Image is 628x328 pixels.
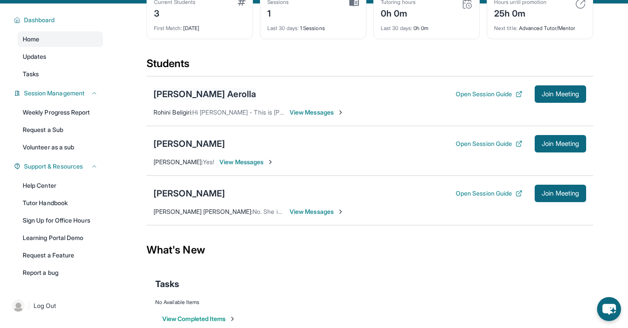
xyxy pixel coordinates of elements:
button: Dashboard [20,16,98,24]
button: Open Session Guide [456,90,522,98]
img: Chevron-Right [337,208,344,215]
div: 0h 0m [381,6,416,20]
span: View Messages [290,108,344,117]
span: View Messages [219,158,274,166]
span: Tasks [23,70,39,78]
button: Session Management [20,89,98,98]
a: Learning Portal Demo [17,230,103,246]
span: Dashboard [24,16,55,24]
span: Hi [PERSON_NAME] - This is [PERSON_NAME]'s mother [PERSON_NAME]. Glad to hear from you and we are... [192,108,615,116]
a: Home [17,31,103,47]
span: Yes! [203,158,214,166]
a: Volunteer as a sub [17,139,103,155]
img: user-img [12,300,24,312]
div: No Available Items [155,299,584,306]
span: [PERSON_NAME] : [154,158,203,166]
span: Updates [23,52,47,61]
a: Help Center [17,178,103,193]
div: What's New [147,231,593,269]
button: Join Meeting [535,135,586,152]
span: Join Meeting [542,191,579,196]
span: Next title : [494,25,518,31]
div: 1 Sessions [267,20,359,32]
span: [PERSON_NAME] [PERSON_NAME] : [154,208,253,215]
span: Session Management [24,89,85,98]
div: 25h 0m [494,6,546,20]
div: [PERSON_NAME] [154,138,225,150]
button: View Completed Items [162,314,236,323]
span: First Match : [154,25,182,31]
span: Last 30 days : [381,25,412,31]
button: Join Meeting [535,85,586,103]
button: Open Session Guide [456,189,522,198]
span: Log Out [34,301,56,310]
a: Tasks [17,66,103,82]
span: Rohini Beligiri : [154,108,192,116]
span: Last 30 days : [267,25,299,31]
span: Join Meeting [542,91,579,97]
span: Tasks [155,278,179,290]
span: Support & Resources [24,162,83,171]
div: 0h 0m [381,20,472,32]
img: Chevron-Right [267,159,274,166]
a: Updates [17,49,103,64]
div: [PERSON_NAME] [154,187,225,200]
a: Report a bug [17,265,103,281]
div: [DATE] [154,20,246,32]
span: No. She is still in school 7pm works [253,208,350,215]
span: Join Meeting [542,141,579,146]
a: Weekly Progress Report [17,105,103,120]
div: 1 [267,6,289,20]
span: | [28,301,30,311]
a: Request a Feature [17,247,103,263]
button: Join Meeting [535,185,586,202]
a: |Log Out [9,296,103,315]
div: [PERSON_NAME] Aerolla [154,88,256,100]
button: chat-button [597,297,621,321]
div: Advanced Tutor/Mentor [494,20,586,32]
img: Chevron-Right [337,109,344,116]
div: Students [147,57,593,76]
span: Home [23,35,39,44]
span: View Messages [290,207,344,216]
button: Open Session Guide [456,139,522,148]
div: 3 [154,6,195,20]
a: Tutor Handbook [17,195,103,211]
a: Request a Sub [17,122,103,138]
a: Sign Up for Office Hours [17,213,103,228]
button: Support & Resources [20,162,98,171]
